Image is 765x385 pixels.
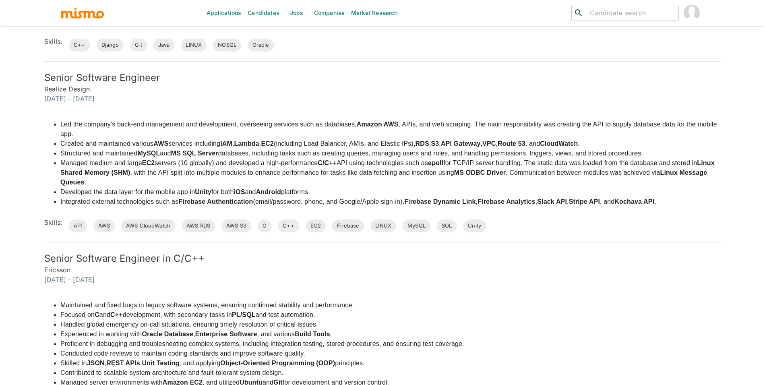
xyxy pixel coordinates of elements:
[221,222,251,230] span: AWS S3
[258,222,271,230] span: C
[171,150,218,157] strong: MS SQL Server
[60,339,464,349] li: Proficient in debugging and troubleshooting complex systems, including integration testing, store...
[357,121,399,128] strong: Amazon AWS
[60,187,721,197] li: Developed the data layer for the mobile app in for both and platforms.
[498,140,525,147] strong: Route 53
[60,197,721,207] li: Integrated external technologies such as (email/password, phone, and Google/Apple sign-in), , , ,...
[44,94,721,103] h6: [DATE] - [DATE]
[93,222,115,230] span: AWS
[569,198,600,205] strong: Stripe API
[142,331,193,337] strong: Oracle Database
[278,222,299,230] span: C++
[44,71,721,84] h5: Senior Software Engineer
[142,159,155,166] strong: EC2
[178,198,253,205] strong: Firebase Authentication
[60,349,464,358] li: Conducted code reviews to maintain coding standards and improve software quality.
[332,222,364,230] span: Firebase
[60,139,721,149] li: Created and maintained various services including , , (including Load Balancer, AMIs, and Elastic...
[587,7,675,19] input: Candidate search
[403,222,430,230] span: MySQL
[261,140,274,147] strong: EC2
[130,41,147,49] span: Git
[60,158,721,187] li: Managed medium and large servers (10 globally) and developed a high-performance API using technol...
[60,368,464,378] li: Contributed to scalable system architecture and fault-tolerant system design.
[295,331,330,337] strong: Build Tools
[121,222,175,230] span: AWS CloudWatch
[44,275,721,284] h6: [DATE] - [DATE]
[463,222,486,230] span: Unity
[153,41,175,49] span: Java
[69,222,87,230] span: API
[60,120,721,139] li: Led the company's back-end management and development, overseeing services such as databases, , A...
[60,358,464,368] li: Skilled in , , , and applying principles.
[97,41,124,49] span: Django
[213,41,241,49] span: NOSQL
[482,140,496,147] strong: VPC
[44,217,62,227] h6: Skills:
[318,159,337,166] strong: C/C++
[684,5,700,21] img: Maria Lujan Ciommo
[60,149,721,158] li: Structured and maintained and databases, including tasks such as creating queries, managing users...
[437,222,457,230] span: SQL
[220,140,232,147] strong: IAM
[234,140,259,147] strong: Lambda
[306,222,326,230] span: EC2
[181,41,207,49] span: LINUX
[110,311,123,318] strong: C++
[195,331,257,337] strong: Enterprise Software
[60,310,464,320] li: Focused on and development, with secondary tasks in and test automation.
[195,188,211,195] strong: Unity
[142,360,179,366] strong: Unit Testing
[248,41,274,49] span: Oracle
[69,41,90,49] span: C++
[478,198,535,205] strong: Firebase Analytics
[234,188,245,195] strong: iOS
[137,150,160,157] strong: MySQL
[87,360,105,366] strong: JSON
[537,198,567,205] strong: Slack API
[256,188,281,195] strong: Android
[540,140,578,147] strong: CloudWatch
[44,265,721,275] h6: Ericsson
[60,329,464,339] li: Experienced in working with , , and various .
[153,140,168,147] strong: AWS
[182,222,215,230] span: AWS RDS
[454,169,506,176] strong: MS ODBC Driver
[60,7,105,19] img: logo
[44,84,721,94] h6: Realize Design
[232,311,256,318] strong: PL/SQL
[106,360,140,366] strong: REST APIs
[370,222,396,230] span: LINUX
[431,140,439,147] strong: S3
[416,140,429,147] strong: RDS
[60,320,464,329] li: Handled global emergency on-call situations, ensuring timely resolution of critical issues.
[44,252,721,265] h5: Senior Software Engineer in C/C++
[441,140,481,147] strong: API Gateway
[60,300,464,310] li: Maintained and fixed bugs in legacy software systems, ensuring continued stability and performance.
[404,198,476,205] strong: Firebase Dynamic Link
[95,311,99,318] strong: C
[614,198,654,205] strong: Kochava API
[428,159,443,166] strong: epoll
[220,360,335,366] strong: Object-Oriented Programming (OOP)
[44,37,62,46] h6: Skills:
